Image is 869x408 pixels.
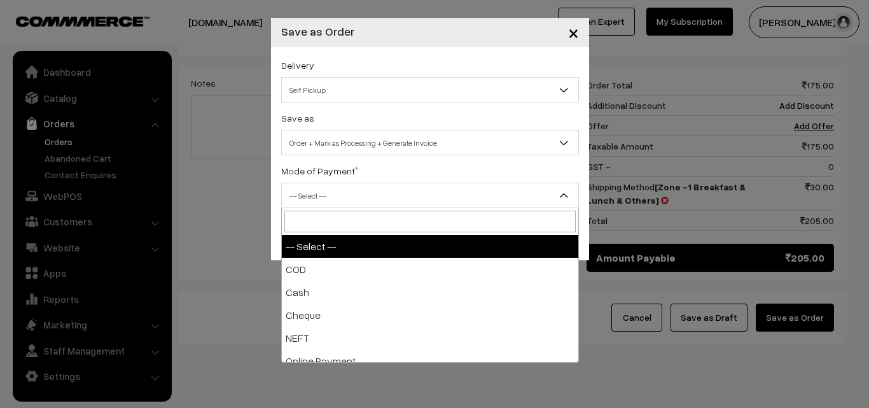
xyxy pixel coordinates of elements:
span: Order + Mark as Processing + Generate Invoice [282,132,578,154]
span: Self Pickup [281,77,579,102]
span: -- Select -- [282,185,578,207]
li: -- Select -- [282,235,578,258]
span: -- Select -- [281,183,579,208]
button: Close [558,13,589,52]
li: Cheque [282,304,578,327]
label: Mode of Payment [281,164,358,178]
span: Order + Mark as Processing + Generate Invoice [281,130,579,155]
span: Self Pickup [282,79,578,101]
li: Cash [282,281,578,304]
label: Save as [281,111,314,125]
li: Online Payment [282,349,578,372]
span: × [568,20,579,44]
label: Delivery [281,59,314,72]
li: COD [282,258,578,281]
li: NEFT [282,327,578,349]
h4: Save as Order [281,23,354,40]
